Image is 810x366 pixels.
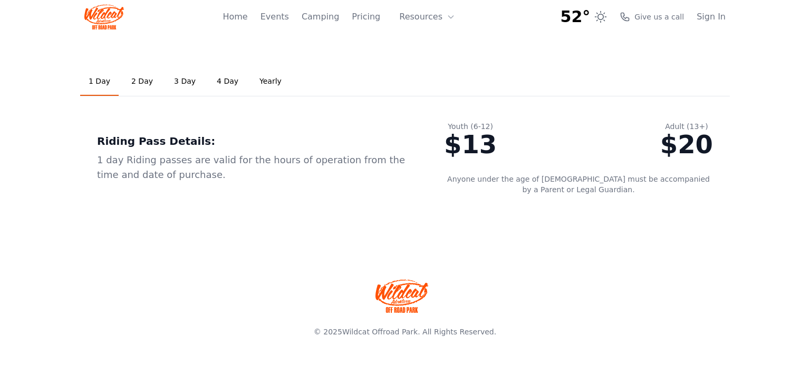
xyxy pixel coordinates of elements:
[97,134,410,149] div: Riding Pass Details:
[123,67,161,96] a: 2 Day
[208,67,247,96] a: 4 Day
[223,11,247,23] a: Home
[261,11,289,23] a: Events
[444,121,497,132] div: Youth (6-12)
[80,67,119,96] a: 1 Day
[697,11,726,23] a: Sign In
[352,11,380,23] a: Pricing
[166,67,204,96] a: 3 Day
[561,7,591,26] span: 52°
[620,12,684,22] a: Give us a call
[314,328,496,336] span: © 2025 . All Rights Reserved.
[634,12,684,22] span: Give us a call
[444,132,497,157] div: $13
[444,174,713,195] p: Anyone under the age of [DEMOGRAPHIC_DATA] must be accompanied by a Parent or Legal Guardian.
[97,153,410,182] div: 1 day Riding passes are valid for the hours of operation from the time and date of purchase.
[375,279,428,313] img: Wildcat Offroad park
[660,121,713,132] div: Adult (13+)
[342,328,418,336] a: Wildcat Offroad Park
[393,6,461,27] button: Resources
[302,11,339,23] a: Camping
[251,67,290,96] a: Yearly
[84,4,124,29] img: Wildcat Logo
[660,132,713,157] div: $20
